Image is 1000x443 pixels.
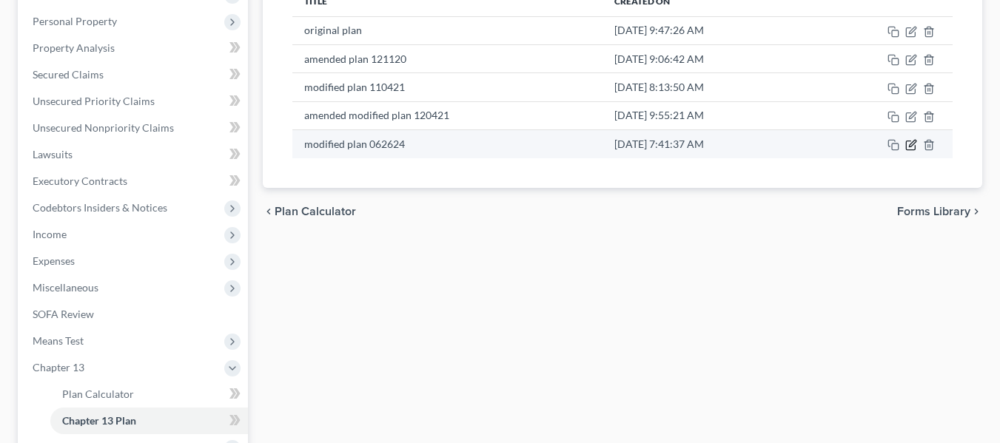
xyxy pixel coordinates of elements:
i: chevron_left [263,206,275,217]
span: Lawsuits [33,148,73,160]
span: Chapter 13 [33,361,84,373]
td: modified plan 110421 [292,73,603,101]
i: chevron_right [970,206,982,217]
td: amended modified plan 120421 [292,101,603,129]
span: Forms Library [897,206,970,217]
button: Forms Library chevron_right [897,206,982,217]
button: chevron_left Plan Calculator [263,206,356,217]
td: [DATE] 9:47:26 AM [603,16,811,44]
a: Property Analysis [21,35,248,61]
span: Personal Property [33,15,117,27]
a: Executory Contracts [21,168,248,195]
a: Unsecured Priority Claims [21,88,248,115]
td: [DATE] 9:06:42 AM [603,44,811,72]
span: Unsecured Nonpriority Claims [33,121,174,134]
span: Expenses [33,254,75,267]
span: Codebtors Insiders & Notices [33,201,167,214]
a: Chapter 13 Plan [50,408,248,434]
span: SOFA Review [33,308,94,320]
span: Chapter 13 Plan [62,414,136,427]
a: Lawsuits [21,141,248,168]
span: Miscellaneous [33,281,98,294]
td: original plan [292,16,603,44]
td: [DATE] 8:13:50 AM [603,73,811,101]
td: [DATE] 7:41:37 AM [603,130,811,158]
span: Means Test [33,334,84,347]
span: Unsecured Priority Claims [33,95,155,107]
a: Unsecured Nonpriority Claims [21,115,248,141]
td: modified plan 062624 [292,130,603,158]
a: SOFA Review [21,301,248,328]
span: Property Analysis [33,41,115,54]
span: Plan Calculator [62,388,134,400]
span: Plan Calculator [275,206,356,217]
a: Secured Claims [21,61,248,88]
a: Plan Calculator [50,381,248,408]
td: [DATE] 9:55:21 AM [603,101,811,129]
td: amended plan 121120 [292,44,603,72]
span: Executory Contracts [33,175,127,187]
span: Secured Claims [33,68,104,81]
span: Income [33,228,67,240]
